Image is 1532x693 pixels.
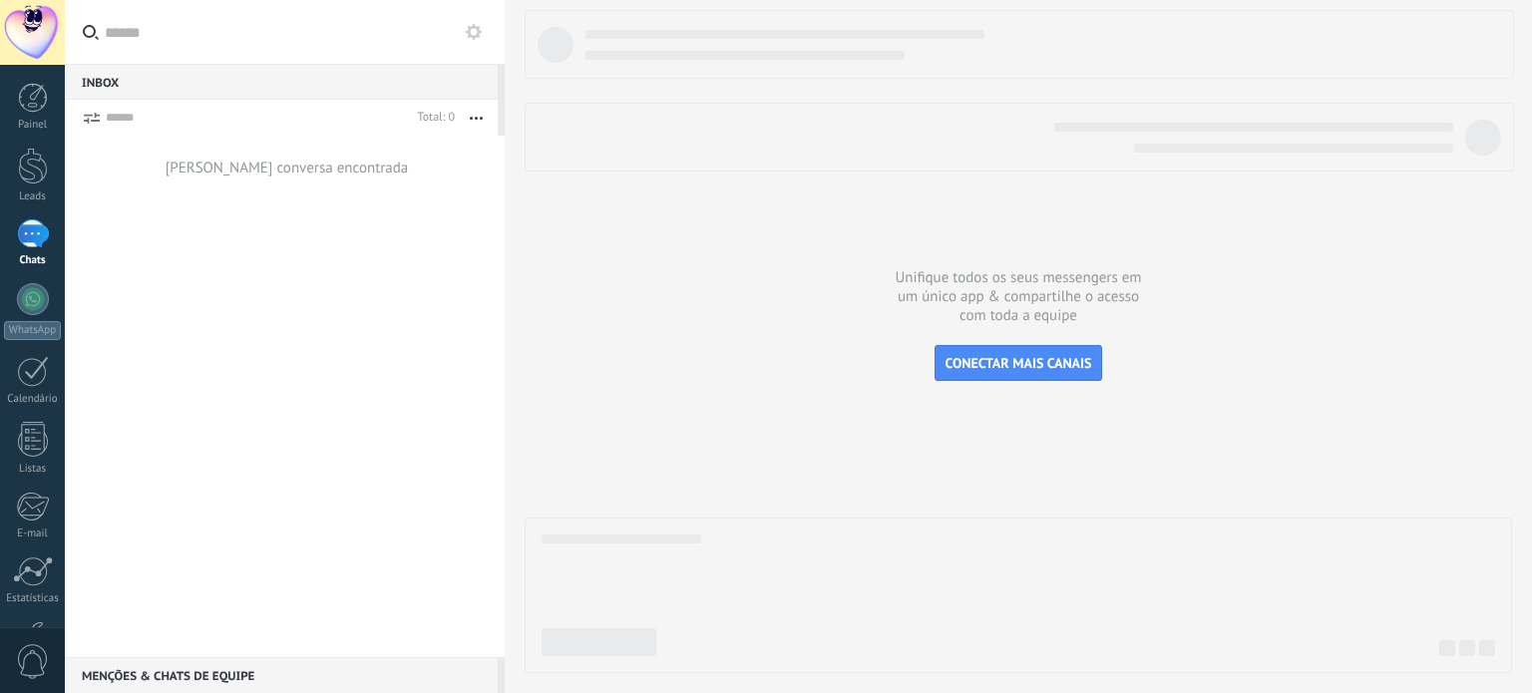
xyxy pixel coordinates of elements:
div: E-mail [4,527,62,540]
div: Estatísticas [4,592,62,605]
div: [PERSON_NAME] conversa encontrada [166,159,409,177]
div: Inbox [65,64,498,100]
div: WhatsApp [4,321,61,340]
button: CONECTAR MAIS CANAIS [935,345,1103,381]
div: Chats [4,254,62,267]
div: Menções & Chats de equipe [65,657,498,693]
div: Listas [4,463,62,476]
span: CONECTAR MAIS CANAIS [946,354,1092,372]
div: Painel [4,119,62,132]
div: Total: 0 [410,108,455,128]
div: Calendário [4,393,62,406]
div: Leads [4,190,62,203]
